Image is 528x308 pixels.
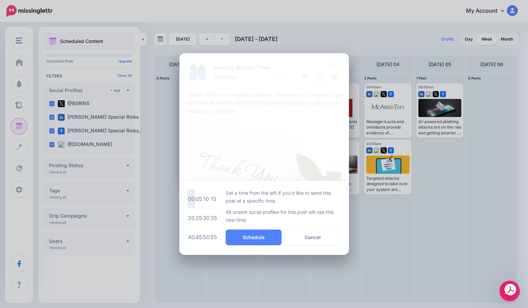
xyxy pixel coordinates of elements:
td: 45 [195,228,203,247]
td: 20 [188,208,195,228]
td: 40 [188,228,195,247]
td: 50 [203,228,210,247]
img: user_default_image.png [190,72,206,88]
a: All Profiles [211,72,286,82]
img: 379531_475505335829751_837246864_n-bsa122537.jpg [190,63,198,72]
td: 35 [210,208,218,228]
td: 00 [188,189,195,208]
td: 30 [203,208,210,228]
td: 25 [195,208,203,228]
td: 05 [195,189,203,208]
img: UAQMOCS56RQ7N3S46CRUS59RO2NK4H9U.jpg [188,125,341,226]
td: 15 [210,189,218,208]
div: THANK YOU to our valuable partners. The winner of a Visa Gift Card is [PERSON_NAME] with [PERSON_... [188,91,344,115]
td: 10 [203,189,210,208]
p: All unsent social profiles for this post will use this new time. [226,208,341,224]
p: Sending: Multiple Times [211,64,286,72]
td: 55 [210,228,218,247]
img: 1Q3z5d12-75797.jpg [198,63,206,72]
button: Schedule [226,230,282,245]
span: All Profiles [214,74,277,81]
p: Set a time from the left if you'd like to send this post at a specific time. [226,189,341,205]
span: 140 [329,61,340,68]
button: Cancel [285,230,341,245]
